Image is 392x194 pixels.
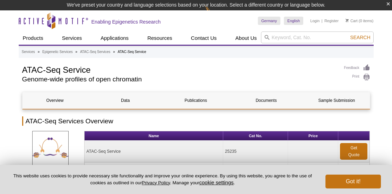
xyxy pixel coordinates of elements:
[325,175,381,188] button: Got it!
[284,17,303,25] a: English
[223,141,288,162] td: 25235
[163,92,228,109] a: Publications
[76,50,78,54] li: »
[113,50,115,54] li: »
[322,17,323,25] li: |
[96,32,133,45] a: Applications
[205,5,224,21] img: Change Here
[304,92,369,109] a: Sample Submission
[93,92,158,109] a: Data
[19,32,47,45] a: Products
[11,173,314,186] p: This website uses cookies to provide necessary site functionality and improve your online experie...
[223,162,288,177] td: 25238
[80,49,110,55] a: ATAC-Seq Services
[22,76,337,82] h2: Genome-wide profiles of open chromatin
[85,131,223,141] th: Name
[288,131,338,141] th: Price
[92,19,161,25] h2: Enabling Epigenetics Research
[22,49,35,55] a: Services
[310,18,320,23] a: Login
[23,92,88,109] a: Overview
[324,18,339,23] a: Register
[22,64,337,74] h1: ATAC-Seq Service
[346,17,374,25] li: (0 items)
[143,32,176,45] a: Resources
[199,179,234,185] button: cookie settings
[22,116,370,126] h2: ATAC-Seq Services Overview
[346,18,358,23] a: Cart
[118,50,146,54] li: ATAC-Seq Service
[223,131,288,141] th: Cat No.
[38,50,40,54] li: »
[234,92,299,109] a: Documents
[346,19,349,22] img: Your Cart
[32,131,69,167] img: ATAC-SeqServices
[348,34,372,41] button: Search
[85,141,223,162] td: ATAC-Seq Service
[344,73,370,81] a: Print
[261,32,374,43] input: Keyword, Cat. No.
[58,32,86,45] a: Services
[350,35,370,40] span: Search
[85,162,223,177] td: Tissue ATAC-Seq
[187,32,221,45] a: Contact Us
[42,49,73,55] a: Epigenetic Services
[258,17,280,25] a: Germany
[142,180,170,185] a: Privacy Policy
[344,64,370,72] a: Feedback
[231,32,261,45] a: About Us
